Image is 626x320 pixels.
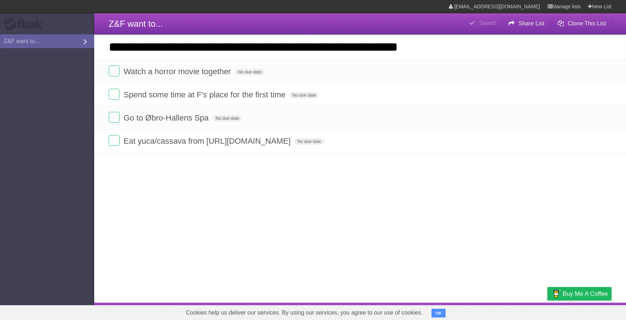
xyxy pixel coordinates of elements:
[109,135,120,146] label: Done
[4,18,47,31] div: Flask
[235,69,264,75] span: No due date
[451,304,466,318] a: About
[109,66,120,76] label: Done
[289,92,319,98] span: No due date
[124,113,210,122] span: Go to Øbro-Hallens Spa
[479,20,495,26] b: Saved
[568,20,606,26] b: Clone This List
[563,287,608,300] span: Buy me a coffee
[538,304,557,318] a: Privacy
[566,304,612,318] a: Suggest a feature
[431,309,446,317] button: OK
[547,287,612,300] a: Buy me a coffee
[295,138,324,145] span: No due date
[179,306,430,320] span: Cookies help us deliver our services. By using our services, you agree to our use of cookies.
[502,17,550,30] button: Share List
[513,304,529,318] a: Terms
[124,136,292,146] span: Eat yuca/cassava from [URL][DOMAIN_NAME]
[124,67,233,76] span: Watch a horror movie together
[109,19,163,29] span: Z&F want to...
[475,304,504,318] a: Developers
[518,20,544,26] b: Share List
[109,112,120,123] label: Done
[551,287,561,300] img: Buy me a coffee
[213,115,242,122] span: No due date
[109,89,120,100] label: Done
[124,90,287,99] span: Spend some time at F's place for the first time
[552,17,612,30] button: Clone This List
